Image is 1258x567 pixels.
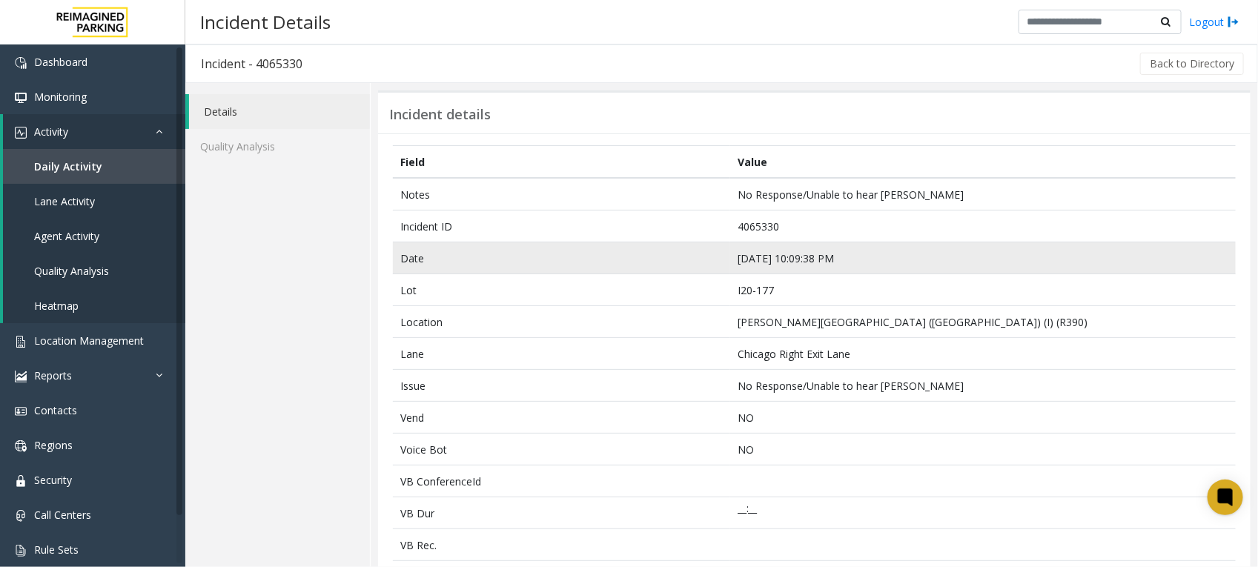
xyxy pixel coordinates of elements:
td: No Response/Unable to hear [PERSON_NAME] [730,370,1236,402]
th: Value [730,146,1236,179]
span: Call Centers [34,508,91,522]
a: Daily Activity [3,149,185,184]
span: Security [34,473,72,487]
img: 'icon' [15,57,27,69]
img: 'icon' [15,440,27,452]
span: Contacts [34,403,77,417]
h3: Incident Details [193,4,338,40]
td: [DATE] 10:09:38 PM [730,242,1236,274]
span: Location Management [34,334,144,348]
a: Logout [1189,14,1239,30]
a: Agent Activity [3,219,185,253]
span: Quality Analysis [34,264,109,278]
td: Lot [393,274,730,306]
img: 'icon' [15,371,27,382]
td: Chicago Right Exit Lane [730,338,1236,370]
td: Voice Bot [393,434,730,465]
td: Lane [393,338,730,370]
h3: Incident details [389,107,491,123]
a: Quality Analysis [3,253,185,288]
a: Quality Analysis [185,129,370,164]
td: I20-177 [730,274,1236,306]
img: 'icon' [15,336,27,348]
span: Agent Activity [34,229,99,243]
td: Issue [393,370,730,402]
a: Lane Activity [3,184,185,219]
a: Heatmap [3,288,185,323]
td: Date [393,242,730,274]
td: VB Dur [393,497,730,529]
td: [PERSON_NAME][GEOGRAPHIC_DATA] ([GEOGRAPHIC_DATA]) (I) (R390) [730,306,1236,338]
span: Activity [34,125,68,139]
p: NO [738,410,1228,425]
td: No Response/Unable to hear [PERSON_NAME] [730,178,1236,210]
td: Location [393,306,730,338]
img: 'icon' [15,510,27,522]
h3: Incident - 4065330 [186,47,317,81]
td: VB Rec. [393,529,730,561]
img: logout [1228,14,1239,30]
td: __:__ [730,497,1236,529]
p: NO [738,442,1228,457]
img: 'icon' [15,405,27,417]
img: 'icon' [15,92,27,104]
td: VB ConferenceId [393,465,730,497]
img: 'icon' [15,545,27,557]
span: Reports [34,368,72,382]
a: Activity [3,114,185,149]
th: Field [393,146,730,179]
span: Lane Activity [34,194,95,208]
span: Rule Sets [34,543,79,557]
span: Regions [34,438,73,452]
td: Notes [393,178,730,210]
a: Details [189,94,370,129]
button: Back to Directory [1140,53,1244,75]
span: Dashboard [34,55,87,69]
td: 4065330 [730,210,1236,242]
td: Vend [393,402,730,434]
td: Incident ID [393,210,730,242]
img: 'icon' [15,475,27,487]
span: Monitoring [34,90,87,104]
img: 'icon' [15,127,27,139]
span: Heatmap [34,299,79,313]
span: Daily Activity [34,159,102,173]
